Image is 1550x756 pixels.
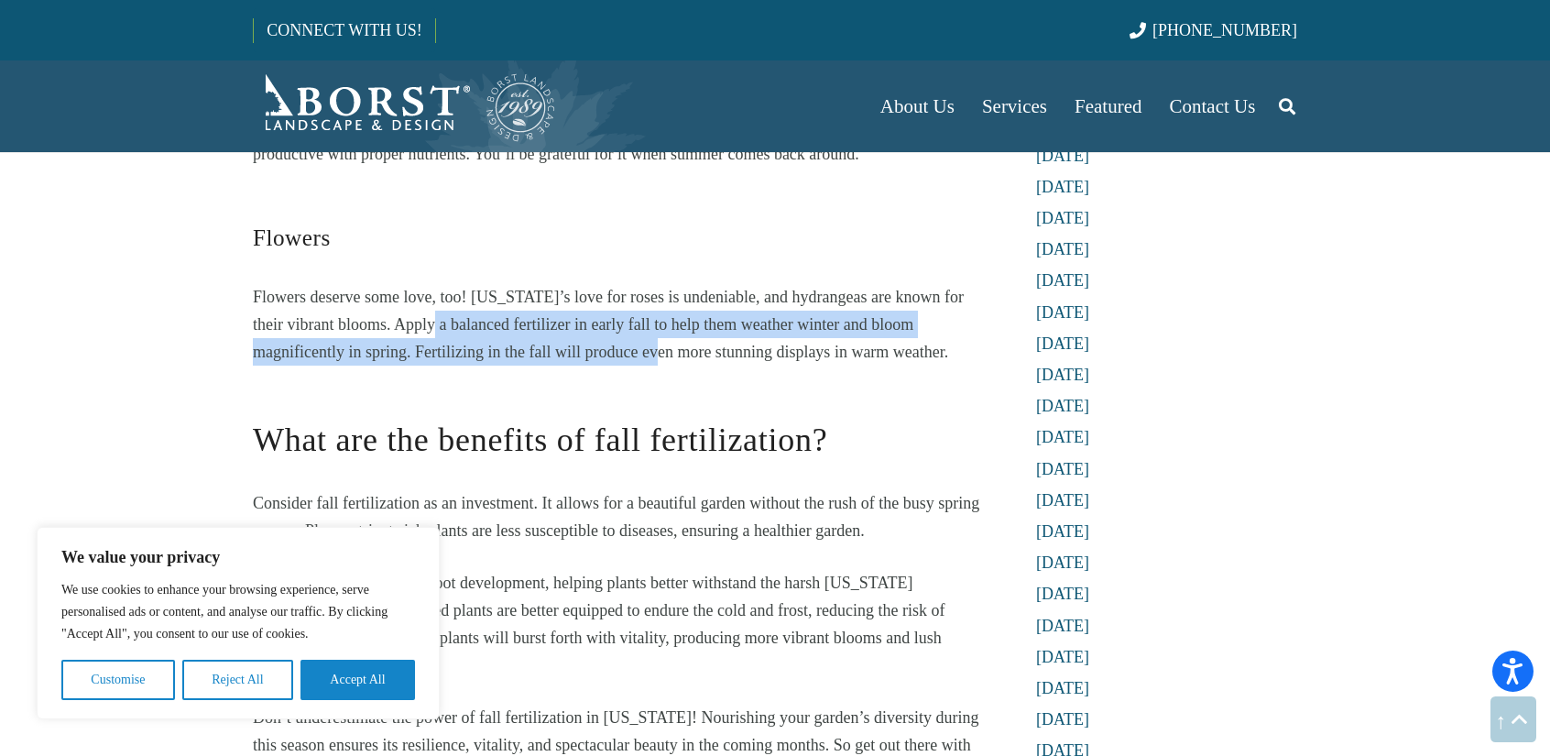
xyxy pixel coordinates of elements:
a: [DATE] [1036,617,1089,635]
p: We value your privacy [61,546,415,568]
span: Flowers deserve some love, too! [US_STATE]’s love for roses is undeniable, and hydrangeas are kno... [253,288,964,361]
a: CONNECT WITH US! [254,8,434,52]
span: Flowers [253,225,331,250]
a: [DATE] [1036,553,1089,572]
a: [DATE] [1036,366,1089,384]
button: Accept All [300,660,415,700]
a: Borst-Logo [253,70,557,143]
span: Services [982,95,1047,117]
div: We value your privacy [37,527,440,719]
a: [DATE] [1036,397,1089,415]
a: [DATE] [1036,178,1089,196]
a: [PHONE_NUMBER] [1130,21,1297,39]
a: [DATE] [1036,679,1089,697]
a: [DATE] [1036,428,1089,446]
a: [DATE] [1036,271,1089,290]
span: Fall fertilization promotes root development, helping plants better withstand the harsh [US_STATE... [253,574,945,674]
a: About Us [867,60,968,152]
a: [DATE] [1036,460,1089,478]
button: Customise [61,660,175,700]
a: Search [1269,83,1305,129]
span: [PHONE_NUMBER] [1152,21,1297,39]
p: We use cookies to enhance your browsing experience, serve personalised ads or content, and analys... [61,579,415,645]
a: [DATE] [1036,240,1089,258]
a: Back to top [1490,696,1536,742]
a: [DATE] [1036,147,1089,165]
a: [DATE] [1036,303,1089,322]
a: Featured [1061,60,1155,152]
span: Apple and cherry trees deserve a nutritious boost during the fall. This helps ensure a bountiful ... [253,90,962,163]
a: Contact Us [1156,60,1270,152]
span: Consider fall fertilization as an investment. It allows for a beautiful garden without the rush o... [253,494,979,540]
span: Contact Us [1170,95,1256,117]
a: [DATE] [1036,710,1089,729]
a: [DATE] [1036,209,1089,227]
span: What are the benefits of fall fertilization? [253,422,827,458]
button: Reject All [182,660,293,700]
a: [DATE] [1036,522,1089,541]
a: [DATE] [1036,585,1089,603]
a: [DATE] [1036,648,1089,666]
a: Services [968,60,1061,152]
a: [DATE] [1036,334,1089,353]
a: [DATE] [1036,491,1089,509]
span: Featured [1075,95,1141,117]
span: About Us [880,95,955,117]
